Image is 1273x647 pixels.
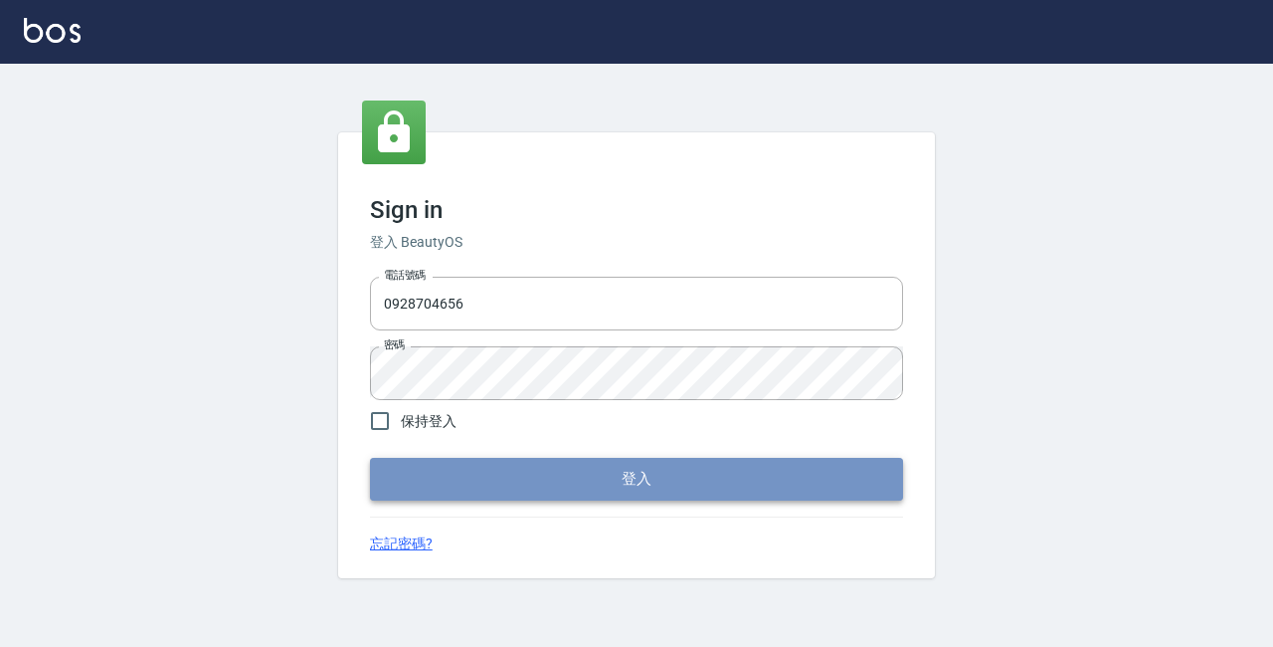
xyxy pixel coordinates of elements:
[370,458,903,500] button: 登入
[24,18,81,43] img: Logo
[370,534,433,554] a: 忘記密碼?
[401,411,456,432] span: 保持登入
[370,196,903,224] h3: Sign in
[384,337,405,352] label: 密碼
[384,268,426,283] label: 電話號碼
[370,232,903,253] h6: 登入 BeautyOS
